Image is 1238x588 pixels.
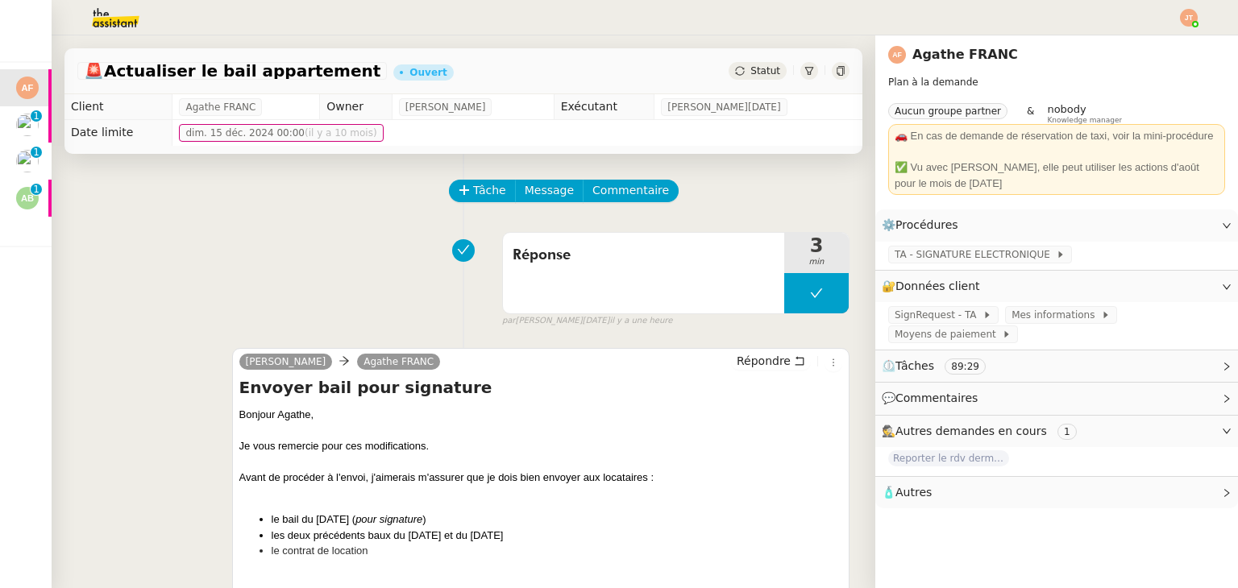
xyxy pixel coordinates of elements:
[895,246,1056,263] span: TA - SIGNATURE ELECTRONIQUE
[609,314,672,328] span: il y a une heure
[1057,424,1077,440] nz-tag: 1
[16,77,39,99] img: svg
[33,184,39,198] p: 1
[875,350,1238,382] div: ⏲️Tâches 89:29
[1012,307,1101,323] span: Mes informations
[895,307,983,323] span: SignRequest - TA
[882,216,966,234] span: ⚙️
[272,528,842,544] li: les deux précédents baux du [DATE] et du [DATE]
[895,486,932,499] span: Autres
[895,391,978,404] span: Commentaires
[882,277,987,296] span: 🔐
[185,125,376,141] span: dim. 15 déc. 2024 00:00
[882,359,999,372] span: ⏲️
[449,180,516,202] button: Tâche
[895,159,1219,191] div: ✅ Vu avec [PERSON_NAME], elle peut utiliser les actions d'août pour le mois de [DATE]
[1180,9,1198,27] img: svg
[945,358,986,375] nz-tag: 89:29
[882,486,932,499] span: 🧴
[882,391,985,404] span: 💬
[750,65,780,77] span: Statut
[515,180,584,202] button: Message
[737,353,791,369] span: Répondre
[84,63,380,79] span: Actualiser le bail appartement
[33,147,39,161] p: 1
[502,314,673,328] small: [PERSON_NAME][DATE]
[31,110,42,122] nz-badge-sup: 1
[239,438,842,454] div: Je vous remercie pour ces modifications.
[185,99,255,115] span: Agathe FRANC
[875,416,1238,447] div: 🕵️Autres demandes en cours 1
[875,209,1238,241] div: ⚙️Procédures
[1047,103,1122,124] app-user-label: Knowledge manager
[583,180,679,202] button: Commentaire
[33,110,39,125] p: 1
[246,356,326,367] span: [PERSON_NAME]
[31,147,42,158] nz-badge-sup: 1
[320,94,393,120] td: Owner
[912,47,1018,62] a: Agathe FRANC
[784,236,849,255] span: 3
[875,271,1238,302] div: 🔐Données client
[888,46,906,64] img: svg
[239,376,842,399] h4: Envoyer bail pour signature
[64,120,172,146] td: Date limite
[355,513,422,525] em: pour signature
[875,477,1238,508] div: 🧴Autres
[357,354,440,369] a: Agathe FRANC
[1047,116,1122,125] span: Knowledge manager
[1047,103,1086,115] span: nobody
[473,181,506,200] span: Tâche
[16,114,39,136] img: users%2F3XW7N0tEcIOoc8sxKxWqDcFn91D2%2Favatar%2F5653ca14-9fea-463f-a381-ec4f4d723a3b
[305,127,377,139] span: (il y a 10 mois)
[239,470,842,486] div: Avant de procéder à l'envoi, j'aimerais m'assurer que je dois bien envoyer aux locataires :
[513,243,775,267] span: Réponse
[667,99,780,115] span: [PERSON_NAME][DATE]
[554,94,654,120] td: Exécutant
[239,407,842,423] div: Bonjour Agathe,
[882,424,1083,437] span: 🕵️
[731,352,811,370] button: Répondre
[84,61,104,81] span: 🚨
[405,99,486,115] span: [PERSON_NAME]
[888,77,978,88] span: Plan à la demande
[895,280,980,292] span: Données client
[888,103,1007,119] nz-tag: Aucun groupe partner
[16,150,39,172] img: users%2FpftfpH3HWzRMeZpe6E7kXDgO5SJ3%2Favatar%2Fa3cc7090-f8ed-4df9-82e0-3c63ac65f9dd
[888,450,1009,466] span: Reporter le rdv dermatologue
[895,218,958,231] span: Procédures
[895,128,1219,144] div: 🚗 En cas de demande de réservation de taxi, voir la mini-procédure
[16,187,39,209] img: svg
[895,326,1002,342] span: Moyens de paiement
[409,68,447,77] div: Ouvert
[592,181,669,200] span: Commentaire
[525,181,574,200] span: Message
[31,184,42,195] nz-badge-sup: 1
[895,424,1047,437] span: Autres demandes en cours
[272,511,842,528] li: le bail du [DATE] ( )
[1027,103,1034,124] span: &
[502,314,516,328] span: par
[64,94,172,120] td: Client
[272,543,842,559] li: le contrat de location
[875,383,1238,414] div: 💬Commentaires
[784,255,849,269] span: min
[895,359,934,372] span: Tâches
